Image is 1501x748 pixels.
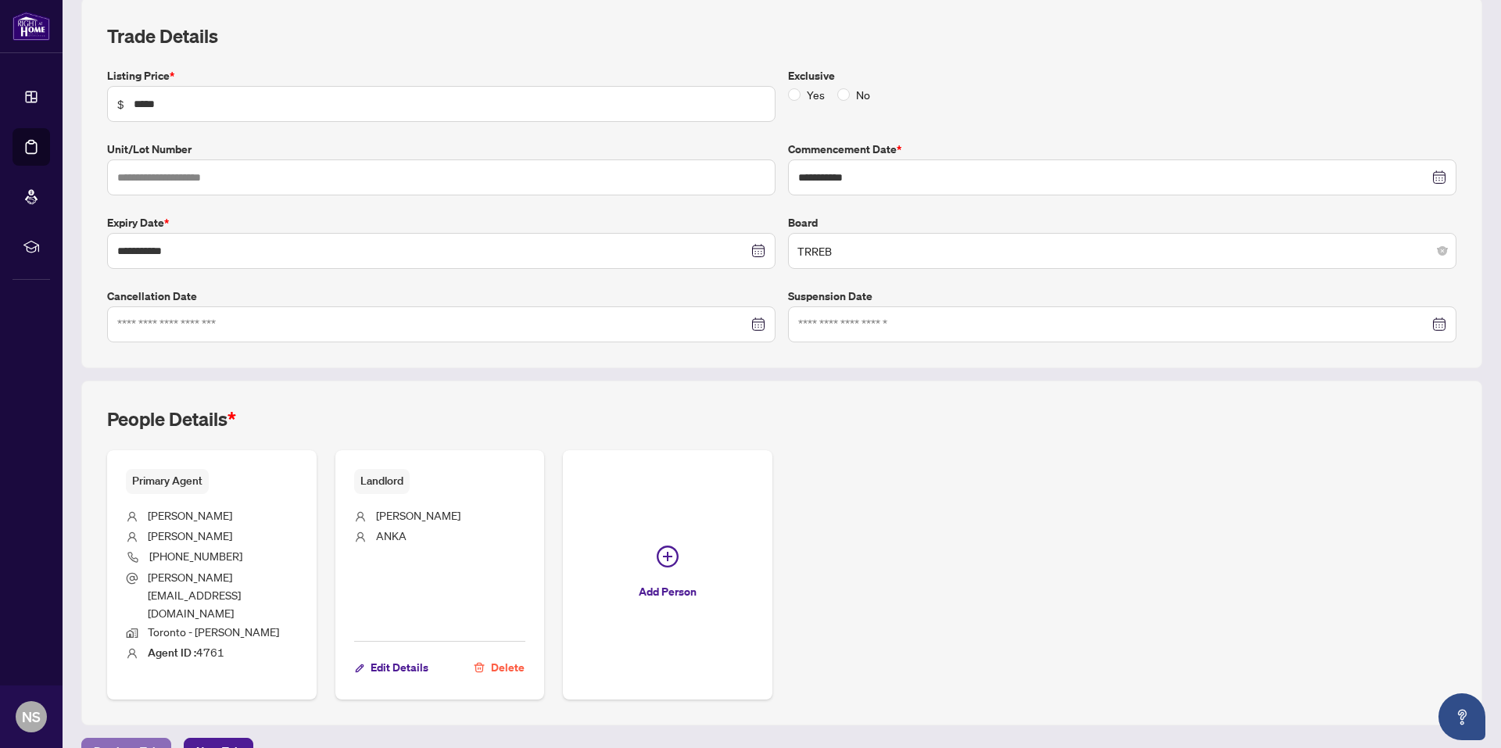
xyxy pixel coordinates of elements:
span: [PERSON_NAME] [148,508,232,522]
button: Edit Details [354,654,429,681]
span: [PERSON_NAME] [376,508,460,522]
span: [PERSON_NAME][EMAIL_ADDRESS][DOMAIN_NAME] [148,570,241,621]
span: plus-circle [657,546,679,567]
label: Cancellation Date [107,288,776,305]
span: 4761 [148,645,224,659]
label: Commencement Date [788,141,1456,158]
label: Suspension Date [788,288,1456,305]
h2: Trade Details [107,23,1456,48]
span: TRREB [797,236,1447,266]
b: Agent ID : [148,646,196,660]
button: Delete [473,654,525,681]
span: Yes [801,86,831,103]
h2: People Details [107,406,236,431]
span: Add Person [639,579,697,604]
span: [PERSON_NAME] [148,528,232,542]
button: Open asap [1438,693,1485,740]
span: $ [117,95,124,113]
span: No [850,86,876,103]
label: Listing Price [107,67,776,84]
span: Delete [491,655,525,680]
span: ANKA [376,528,407,542]
label: Exclusive [788,67,1456,84]
span: [PHONE_NUMBER] [149,549,242,563]
span: Toronto - [PERSON_NAME] [148,625,279,639]
span: Edit Details [371,655,428,680]
label: Unit/Lot Number [107,141,776,158]
span: Primary Agent [126,469,209,493]
span: NS [22,706,41,728]
label: Board [788,214,1456,231]
img: logo [13,12,50,41]
span: Landlord [354,469,410,493]
span: close-circle [1438,246,1447,256]
button: Add Person [563,450,772,700]
label: Expiry Date [107,214,776,231]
